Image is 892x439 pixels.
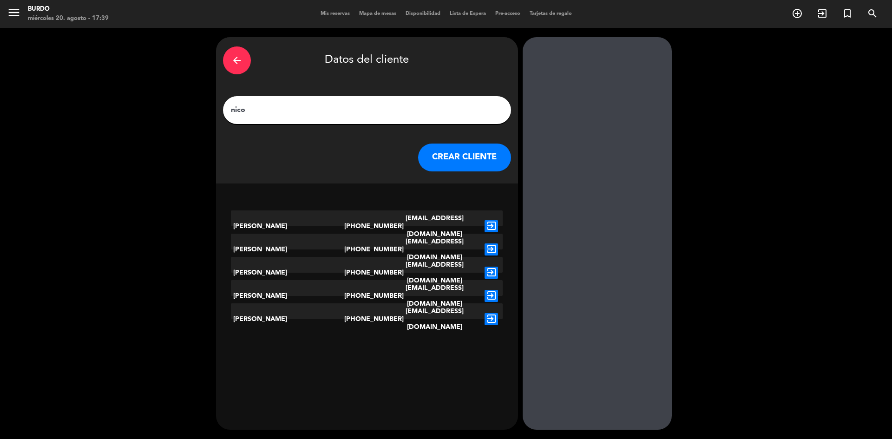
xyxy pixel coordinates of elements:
i: exit_to_app [485,243,498,256]
div: [EMAIL_ADDRESS][DOMAIN_NAME] [389,280,480,312]
i: exit_to_app [485,290,498,302]
span: Tarjetas de regalo [525,11,577,16]
i: menu [7,6,21,20]
span: Lista de Espera [445,11,491,16]
div: [PHONE_NUMBER] [344,257,390,288]
div: [PHONE_NUMBER] [344,280,390,312]
div: [PHONE_NUMBER] [344,303,390,335]
div: miércoles 20. agosto - 17:39 [28,14,109,23]
i: turned_in_not [842,8,853,19]
i: exit_to_app [485,267,498,279]
div: [PERSON_NAME] [231,280,344,312]
div: [EMAIL_ADDRESS][DOMAIN_NAME] [389,210,480,242]
i: exit_to_app [485,220,498,232]
div: [PERSON_NAME] [231,234,344,265]
div: Datos del cliente [223,44,511,77]
span: Disponibilidad [401,11,445,16]
div: [PERSON_NAME] [231,303,344,335]
i: search [867,8,878,19]
button: menu [7,6,21,23]
div: [PHONE_NUMBER] [344,210,390,242]
div: [PERSON_NAME] [231,257,344,288]
div: [PERSON_NAME] [231,210,344,242]
input: Escriba nombre, correo electrónico o número de teléfono... [230,104,504,117]
span: Mis reservas [316,11,354,16]
button: CREAR CLIENTE [418,144,511,171]
span: Mapa de mesas [354,11,401,16]
i: arrow_back [231,55,243,66]
div: [EMAIL_ADDRESS][DOMAIN_NAME] [389,257,480,288]
i: exit_to_app [817,8,828,19]
i: exit_to_app [485,313,498,325]
div: [EMAIL_ADDRESS][DOMAIN_NAME] [389,303,480,335]
i: add_circle_outline [792,8,803,19]
div: [PHONE_NUMBER] [344,234,390,265]
div: [EMAIL_ADDRESS][DOMAIN_NAME] [389,234,480,265]
div: Burdo [28,5,109,14]
span: Pre-acceso [491,11,525,16]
